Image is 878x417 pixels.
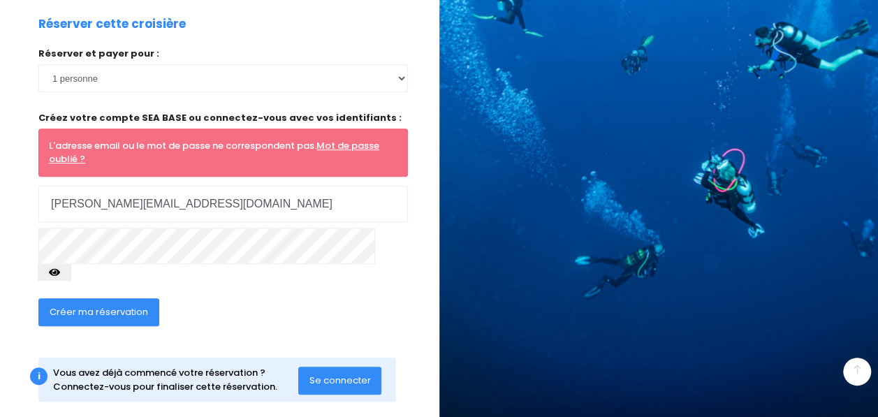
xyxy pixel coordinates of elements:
p: Réserver cette croisière [38,15,186,34]
span: Se connecter [309,374,371,387]
input: Adresse email [38,186,408,222]
span: Créer ma réservation [50,305,148,319]
a: Mot de passe oublié ? [49,139,379,166]
button: Se connecter [298,367,382,395]
div: L'adresse email ou le mot de passe ne correspondent pas. [38,129,408,177]
button: Créer ma réservation [38,298,159,326]
div: Vous avez déjà commencé votre réservation ? Connectez-vous pour finaliser cette réservation. [53,366,298,393]
p: Réserver et payer pour : [38,47,408,61]
div: i [30,367,47,385]
p: Créez votre compte SEA BASE ou connectez-vous avec vos identifiants : [38,111,408,125]
a: Se connecter [298,374,382,386]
